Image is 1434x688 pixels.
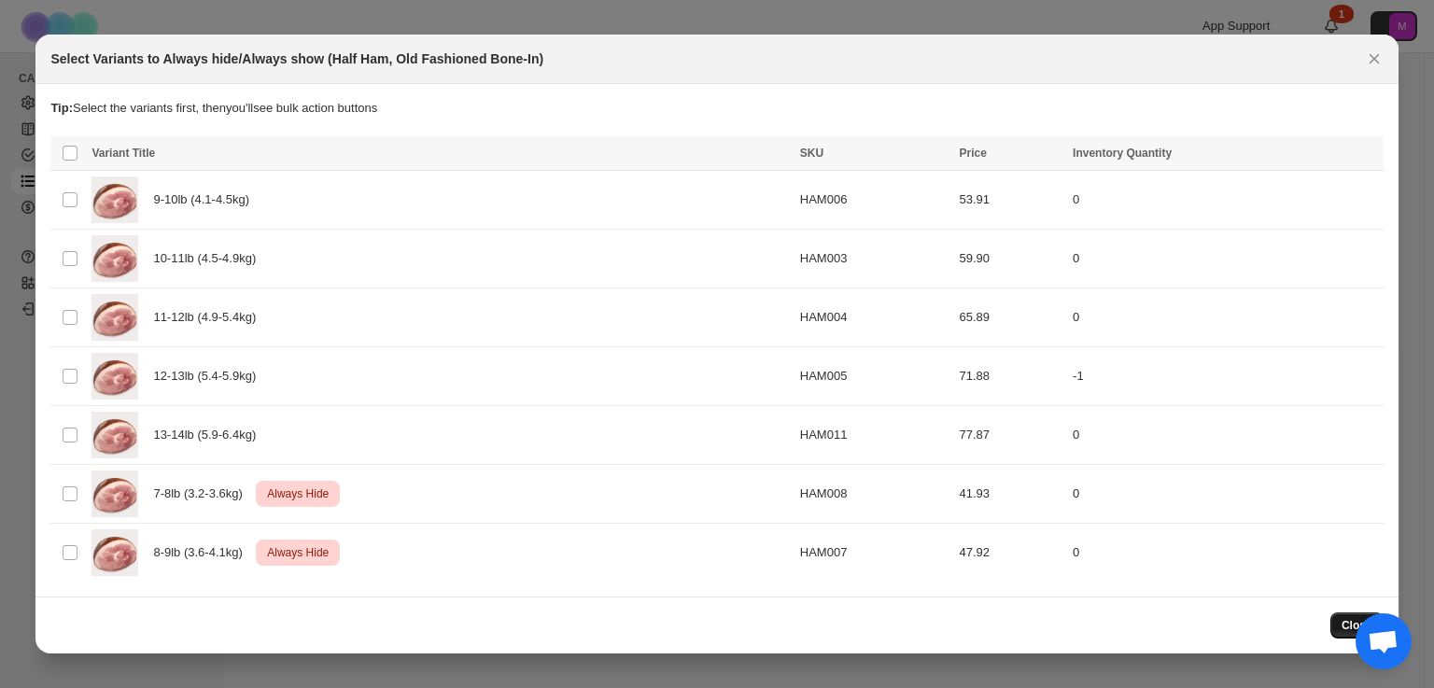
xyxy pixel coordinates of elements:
[794,465,954,524] td: HAM008
[1067,171,1383,230] td: 0
[794,524,954,583] td: HAM007
[954,465,1068,524] td: 41.93
[153,543,252,562] span: 8-9lb (3.6-4.1kg)
[954,406,1068,465] td: 77.87
[954,347,1068,406] td: 71.88
[1067,524,1383,583] td: 0
[800,147,823,160] span: SKU
[1342,618,1372,633] span: Close
[1067,406,1383,465] td: 0
[1361,46,1387,72] button: Close
[91,176,138,223] img: Bone-In-Half-Ham.jpg
[91,353,138,400] img: Bone-In-Half-Ham.jpg
[954,524,1068,583] td: 47.92
[153,190,259,209] span: 9-10lb (4.1-4.5kg)
[1067,288,1383,347] td: 0
[1073,147,1172,160] span: Inventory Quantity
[263,541,332,564] span: Always Hide
[50,99,1383,118] p: Select the variants first, then you'll see bulk action buttons
[91,470,138,517] img: Bone-In-Half-Ham.jpg
[153,426,266,444] span: 13-14lb (5.9-6.4kg)
[91,235,138,282] img: Bone-In-Half-Ham.jpg
[1067,465,1383,524] td: 0
[91,529,138,576] img: Bone-In-Half-Ham.jpg
[91,412,138,458] img: Bone-In-Half-Ham.jpg
[153,308,266,327] span: 11-12lb (4.9-5.4kg)
[794,347,954,406] td: HAM005
[954,230,1068,288] td: 59.90
[1356,613,1412,669] div: Open chat
[1067,230,1383,288] td: 0
[794,406,954,465] td: HAM011
[263,483,332,505] span: Always Hide
[1330,612,1384,639] button: Close
[50,49,543,68] h2: Select Variants to Always hide/Always show (Half Ham, Old Fashioned Bone-In)
[50,101,73,115] strong: Tip:
[794,230,954,288] td: HAM003
[153,484,252,503] span: 7-8lb (3.2-3.6kg)
[153,249,266,268] span: 10-11lb (4.5-4.9kg)
[1067,347,1383,406] td: -1
[794,171,954,230] td: HAM006
[960,147,987,160] span: Price
[954,288,1068,347] td: 65.89
[91,147,155,160] span: Variant Title
[153,367,266,386] span: 12-13lb (5.4-5.9kg)
[794,288,954,347] td: HAM004
[954,171,1068,230] td: 53.91
[91,294,138,341] img: Bone-In-Half-Ham.jpg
